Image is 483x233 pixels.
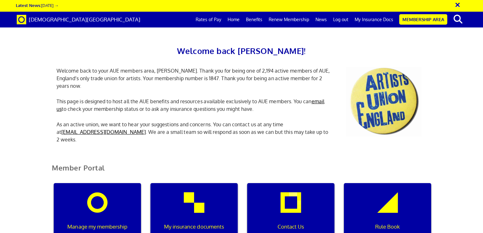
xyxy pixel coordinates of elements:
[449,13,468,26] button: search
[312,12,330,27] a: News
[243,12,266,27] a: Benefits
[252,223,330,231] p: Contact Us
[224,12,243,27] a: Home
[47,164,436,179] h2: Member Portal
[58,223,137,231] p: Manage my membership
[16,3,58,8] a: Latest News:[DATE] →
[29,16,140,23] span: [DEMOGRAPHIC_DATA][GEOGRAPHIC_DATA]
[266,12,312,27] a: Renew Membership
[16,3,41,8] strong: Latest News:
[330,12,352,27] a: Log out
[12,12,145,27] a: Brand [DEMOGRAPHIC_DATA][GEOGRAPHIC_DATA]
[52,44,431,57] h2: Welcome back [PERSON_NAME]!
[348,223,427,231] p: Rule Book
[155,223,233,231] p: My insurance documents
[52,121,336,143] p: As an active union, we want to hear your suggestions and concerns. You can contact us at any time...
[52,67,336,90] p: Welcome back to your AUE members area, [PERSON_NAME]. Thank you for being one of 2,194 active mem...
[52,98,336,113] p: This page is designed to host all the AUE benefits and resources available exclusively to AUE mem...
[352,12,396,27] a: My Insurance Docs
[399,14,447,25] a: Membership Area
[193,12,224,27] a: Rates of Pay
[61,129,146,135] a: [EMAIL_ADDRESS][DOMAIN_NAME]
